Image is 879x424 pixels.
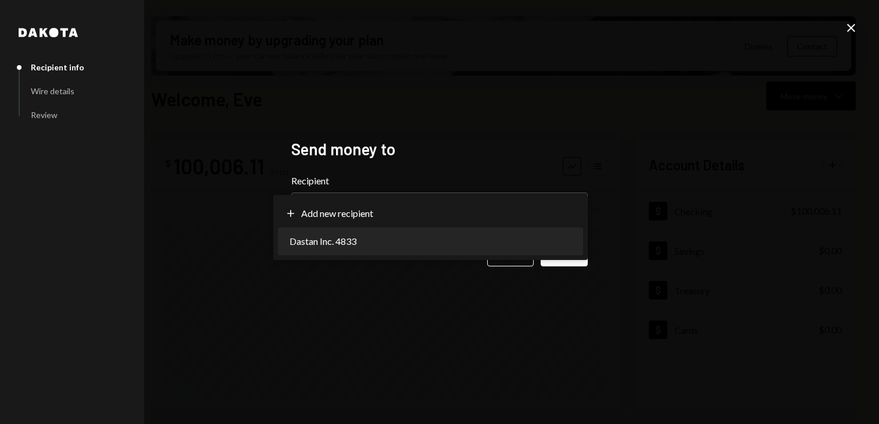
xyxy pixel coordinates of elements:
div: Recipient info [31,62,84,72]
h2: Send money to [291,138,588,161]
button: Recipient [291,193,588,225]
label: Recipient [291,174,588,188]
span: Add new recipient [301,206,373,220]
div: Review [31,110,58,120]
span: Dastan Inc. 4833 [290,234,356,248]
div: Wire details [31,86,74,96]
